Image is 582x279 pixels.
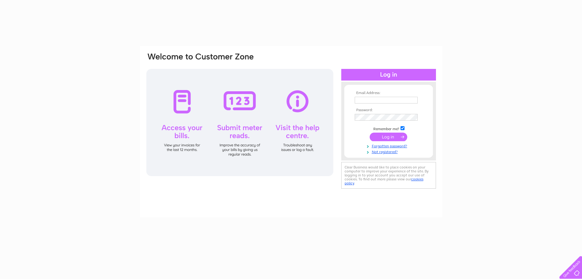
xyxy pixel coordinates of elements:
th: Email Address: [353,91,424,95]
td: Remember me? [353,125,424,131]
div: Clear Business would like to place cookies on your computer to improve your experience of the sit... [341,162,436,189]
input: Submit [370,133,407,141]
a: cookies policy [345,177,423,185]
a: Forgotten password? [355,143,424,149]
a: Not registered? [355,149,424,154]
th: Password: [353,108,424,112]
